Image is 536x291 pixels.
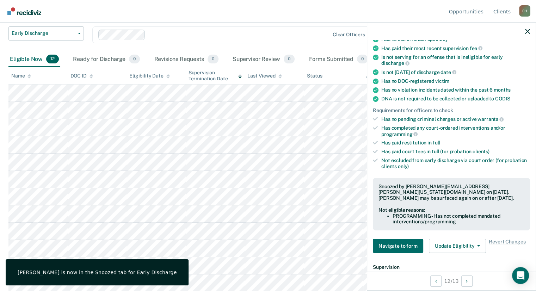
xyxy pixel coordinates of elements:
img: Recidiviz [7,7,41,15]
span: warrants [478,116,504,122]
div: Eligibility Date [129,73,170,79]
div: Has paid restitution in [381,140,530,146]
span: 0 [357,55,368,64]
span: 0 [208,55,218,64]
button: Next Opportunity [461,275,473,287]
div: DOC ID [70,73,93,79]
div: Eligible Now [8,52,60,67]
span: discharge [381,60,409,66]
a: Navigate to form link [373,239,426,253]
div: Clear officers [333,32,365,38]
div: Open Intercom Messenger [512,267,529,284]
div: E H [519,5,530,17]
dt: Supervision [373,264,530,270]
li: PROGRAMMING - Has not completed mandated interventions/programming [393,213,524,225]
div: Not excluded from early discharge via court order (for probation clients [381,157,530,169]
div: Has completed any court-ordered interventions and/or [381,125,530,137]
span: full [433,140,440,145]
span: CODIS [495,96,510,101]
div: 12 / 13 [367,272,536,290]
span: Early Discharge [12,30,75,36]
div: Has paid their most recent supervision [381,45,530,51]
div: Supervisor Review [231,52,296,67]
div: Requirements for officers to check [373,107,530,113]
div: DNA is not required to be collected or uploaded to [381,96,530,102]
div: Snoozed by [PERSON_NAME][EMAIL_ADDRESS][PERSON_NAME][US_STATE][DOMAIN_NAME] on [DATE]. [PERSON_NA... [378,184,524,201]
span: date [440,69,456,75]
span: clients) [473,149,489,154]
div: Has paid court fees in full (for probation [381,149,530,155]
button: Navigate to form [373,239,423,253]
div: Ready for Discharge [72,52,141,67]
div: Supervision Termination Date [189,70,242,82]
div: Last Viewed [247,73,282,79]
span: Revert Changes [489,239,525,253]
div: Name [11,73,31,79]
div: Has no violation incidents dated within the past 6 [381,87,530,93]
div: Not eligible reasons: [378,207,524,213]
div: Is not [DATE] of discharge [381,69,530,75]
div: Is not serving for an offense that is ineligible for early [381,54,530,66]
div: Has no pending criminal charges or active [381,116,530,122]
div: Forms Submitted [307,52,369,67]
span: fee [470,45,482,51]
span: months [494,87,511,93]
span: 0 [129,55,140,64]
button: Update Eligibility [429,239,486,253]
div: [PERSON_NAME] is now in the Snoozed tab for Early Discharge [18,269,177,275]
span: victim [435,78,449,84]
button: Previous Opportunity [430,275,442,287]
button: Profile dropdown button [519,5,530,17]
div: Revisions Requests [153,52,220,67]
span: programming [381,131,418,137]
span: only) [398,163,409,169]
div: Has no DOC-registered [381,78,530,84]
div: Status [307,73,322,79]
span: 0 [284,55,295,64]
div: Assigned to [366,73,399,79]
span: 12 [46,55,59,64]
